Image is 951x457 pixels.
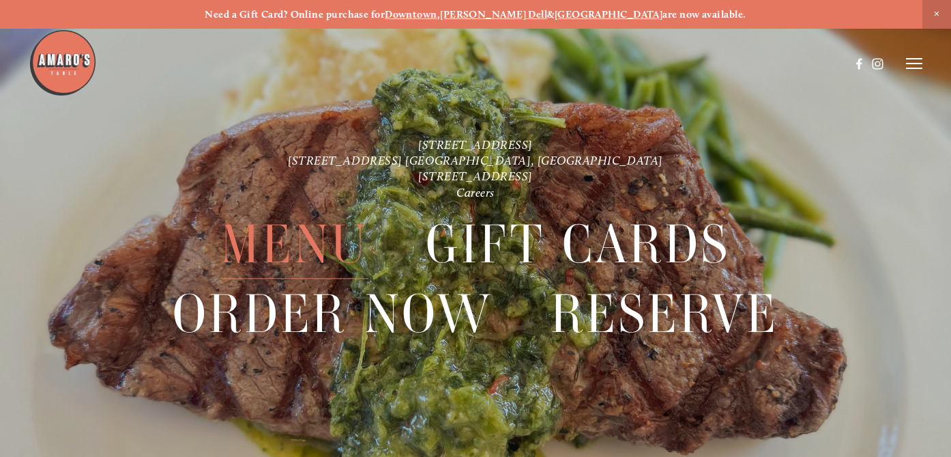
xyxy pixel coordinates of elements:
[551,279,778,348] span: Reserve
[555,8,663,20] a: [GEOGRAPHIC_DATA]
[220,210,369,278] a: Menu
[173,279,493,348] a: Order Now
[437,8,440,20] strong: ,
[456,185,495,199] a: Careers
[551,279,778,348] a: Reserve
[205,8,385,20] strong: Need a Gift Card? Online purchase for
[29,29,97,97] img: Amaro's Table
[662,8,746,20] strong: are now available.
[426,210,731,278] a: Gift Cards
[288,153,663,167] a: [STREET_ADDRESS] [GEOGRAPHIC_DATA], [GEOGRAPHIC_DATA]
[418,169,533,184] a: [STREET_ADDRESS]
[418,137,533,152] a: [STREET_ADDRESS]
[547,8,554,20] strong: &
[440,8,547,20] a: [PERSON_NAME] Dell
[173,279,493,348] span: Order Now
[385,8,437,20] a: Downtown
